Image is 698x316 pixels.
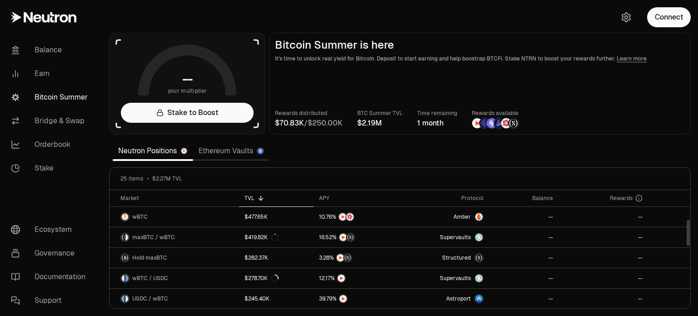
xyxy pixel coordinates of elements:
[440,275,471,282] span: Supervaults
[275,54,685,63] p: It's time to unlock real yield for Bitcoin. Deposit to start earning and help boostrap BTCFi. Sta...
[344,254,351,261] img: Structured Points
[357,109,403,118] p: BTC Summer TVL
[275,109,343,118] p: Rewards distributed
[110,268,239,288] a: wBTC LogoUSDC LogowBTC / USDC
[558,268,648,288] a: --
[319,274,393,283] button: NTRN
[489,248,558,268] a: --
[558,227,648,247] a: --
[454,213,471,221] span: Amber
[399,268,489,288] a: SupervaultsSupervaults
[239,248,314,268] a: $282.37K
[399,227,489,247] a: SupervaultsSupervaults
[125,295,129,302] img: wBTC Logo
[4,133,98,156] a: Orderbook
[244,234,279,241] div: $419.82K
[610,195,633,202] span: Rewards
[125,275,129,282] img: USDC Logo
[404,195,484,202] div: Protocol
[244,213,268,221] div: $477.65K
[244,254,268,261] div: $282.37K
[319,212,393,221] button: NTRNMars Fragments
[132,213,148,221] span: wBTC
[319,294,393,303] button: NTRN
[346,213,354,221] img: Mars Fragments
[132,275,168,282] span: wBTC / USDC
[489,289,558,309] a: --
[314,248,398,268] a: NTRNStructured Points
[4,289,98,312] a: Support
[121,295,125,302] img: USDC Logo
[244,295,269,302] div: $245.40K
[446,295,471,302] span: Astroport
[132,234,175,241] span: maxBTC / wBTC
[125,234,129,241] img: wBTC Logo
[489,227,558,247] a: --
[121,275,125,282] img: wBTC Logo
[489,268,558,288] a: --
[442,254,471,261] span: Structured
[193,142,269,160] a: Ethereum Vaults
[319,195,393,202] div: APY
[337,254,344,261] img: NTRN
[494,195,553,202] div: Balance
[4,218,98,241] a: Ecosystem
[475,234,483,241] img: Supervaults
[4,241,98,265] a: Governance
[475,275,483,282] img: Supervaults
[120,195,234,202] div: Market
[4,38,98,62] a: Balance
[314,268,398,288] a: NTRN
[339,234,347,241] img: NTRN
[152,175,182,182] span: $2.27M TVL
[120,175,143,182] span: 25 items
[475,213,483,221] img: Amber
[489,207,558,227] a: --
[110,207,239,227] a: wBTC LogowBTC
[417,118,457,129] div: 1 month
[4,62,98,85] a: Earn
[121,254,129,261] img: maxBTC Logo
[314,227,398,247] a: NTRNStructured Points
[275,39,685,51] h2: Bitcoin Summer is here
[121,234,125,241] img: maxBTC Logo
[239,207,314,227] a: $477.65K
[181,148,187,154] img: Neutron Logo
[110,227,239,247] a: maxBTC LogowBTC LogomaxBTC / wBTC
[110,289,239,309] a: USDC LogowBTC LogoUSDC / wBTC
[275,118,343,129] div: /
[314,289,398,309] a: NTRN
[399,207,489,227] a: AmberAmber
[440,234,471,241] span: Supervaults
[487,118,497,128] img: Solv Points
[475,254,483,261] img: maxBTC
[558,289,648,309] a: --
[494,118,504,128] img: Bedrock Diamonds
[113,142,193,160] a: Neutron Positions
[338,275,345,282] img: NTRN
[339,295,347,302] img: NTRN
[182,72,193,86] h1: --
[319,253,393,262] button: NTRNStructured Points
[258,148,263,154] img: Ethereum Logo
[509,118,519,128] img: Structured Points
[647,7,691,27] button: Connect
[501,118,511,128] img: Mars Fragments
[617,55,647,62] a: Learn more
[399,248,489,268] a: StructuredmaxBTC
[339,213,346,221] img: NTRN
[239,289,314,309] a: $245.40K
[244,275,279,282] div: $278.70K
[558,207,648,227] a: --
[132,295,168,302] span: USDC / wBTC
[4,156,98,180] a: Stake
[472,118,482,128] img: NTRN
[472,109,519,118] p: Rewards available
[4,85,98,109] a: Bitcoin Summer
[4,109,98,133] a: Bridge & Swap
[239,268,314,288] a: $278.70K
[168,86,207,95] span: your multiplier
[239,227,314,247] a: $419.82K
[314,207,398,227] a: NTRNMars Fragments
[319,233,393,242] button: NTRNStructured Points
